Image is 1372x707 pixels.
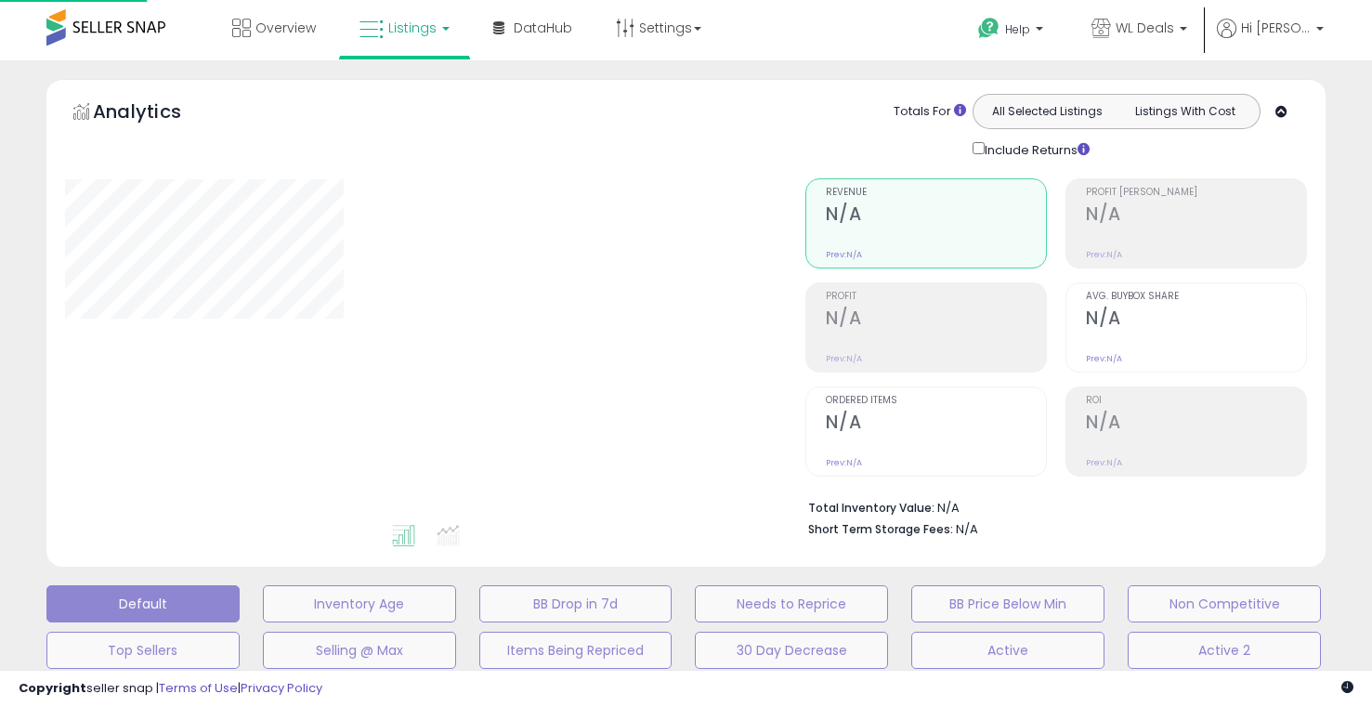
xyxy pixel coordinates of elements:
[255,19,316,37] span: Overview
[695,585,888,622] button: Needs to Reprice
[826,396,1046,406] span: Ordered Items
[826,249,862,260] small: Prev: N/A
[479,632,673,669] button: Items Being Repriced
[388,19,437,37] span: Listings
[826,203,1046,229] h2: N/A
[263,585,456,622] button: Inventory Age
[1005,21,1030,37] span: Help
[808,500,934,516] b: Total Inventory Value:
[826,353,862,364] small: Prev: N/A
[46,585,240,622] button: Default
[1086,203,1306,229] h2: N/A
[1116,19,1174,37] span: WL Deals
[826,308,1046,333] h2: N/A
[46,632,240,669] button: Top Sellers
[826,292,1046,302] span: Profit
[808,495,1293,517] li: N/A
[978,99,1117,124] button: All Selected Listings
[1128,585,1321,622] button: Non Competitive
[19,680,322,698] div: seller snap | |
[1086,249,1122,260] small: Prev: N/A
[1086,292,1306,302] span: Avg. Buybox Share
[963,3,1062,60] a: Help
[956,520,978,538] span: N/A
[1086,412,1306,437] h2: N/A
[911,585,1104,622] button: BB Price Below Min
[1086,308,1306,333] h2: N/A
[1086,457,1122,468] small: Prev: N/A
[1116,99,1254,124] button: Listings With Cost
[514,19,572,37] span: DataHub
[479,585,673,622] button: BB Drop in 7d
[1128,632,1321,669] button: Active 2
[19,679,86,697] strong: Copyright
[826,457,862,468] small: Prev: N/A
[1241,19,1311,37] span: Hi [PERSON_NAME]
[826,188,1046,198] span: Revenue
[977,17,1000,40] i: Get Help
[93,98,217,129] h5: Analytics
[894,103,966,121] div: Totals For
[263,632,456,669] button: Selling @ Max
[911,632,1104,669] button: Active
[1086,188,1306,198] span: Profit [PERSON_NAME]
[1086,396,1306,406] span: ROI
[959,138,1112,160] div: Include Returns
[808,521,953,537] b: Short Term Storage Fees:
[826,412,1046,437] h2: N/A
[1086,353,1122,364] small: Prev: N/A
[695,632,888,669] button: 30 Day Decrease
[1217,19,1324,60] a: Hi [PERSON_NAME]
